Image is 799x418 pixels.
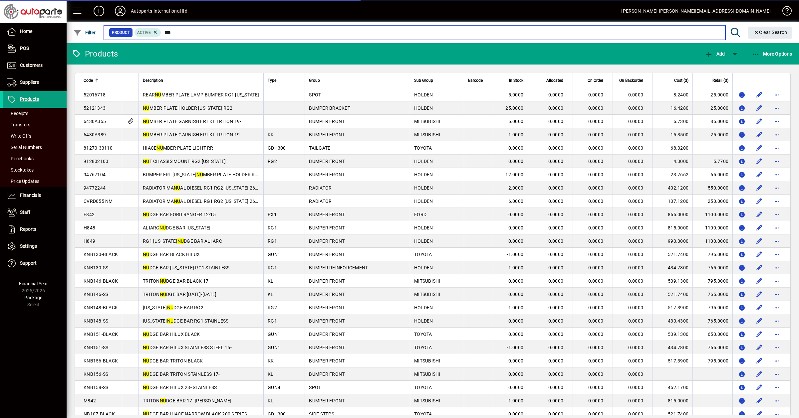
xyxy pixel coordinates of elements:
button: Edit [754,183,765,193]
div: On Order [577,77,609,84]
span: 0.0000 [548,172,564,177]
button: Edit [754,382,765,393]
span: -1.0000 [507,252,523,257]
span: Pricebooks [7,156,34,161]
span: RG1 [268,265,277,270]
button: Profile [110,5,131,17]
td: 795.0000 [692,248,732,261]
div: [PERSON_NAME] [PERSON_NAME][EMAIL_ADDRESS][DOMAIN_NAME] [621,6,771,16]
button: Edit [754,329,765,340]
span: BUMPER BRACKET [309,105,350,111]
span: DGE BAR [US_STATE] RG1 STAINLESS [143,265,230,270]
span: 0.0000 [548,185,564,191]
span: Code [84,77,93,84]
span: 0.0000 [588,119,604,124]
span: Products [20,96,39,102]
span: HOLDEN [414,199,433,204]
span: 0.0000 [628,278,644,284]
span: H848 [84,225,95,230]
button: More options [771,129,782,140]
a: Customers [3,57,67,74]
span: HOLDEN [414,238,433,244]
span: MBER PLATE HOLDER [US_STATE] RG2 [143,105,233,111]
span: 912802100 [84,159,108,164]
span: 0.0000 [628,119,644,124]
a: Home [3,23,67,40]
td: 85.0000 [692,115,732,128]
span: BUMPER FRONT [309,159,345,164]
span: F842 [84,212,95,217]
span: Home [20,29,32,34]
span: 0.0000 [588,92,604,97]
button: More options [771,236,782,246]
span: Suppliers [20,79,39,85]
span: 25.0000 [505,105,523,111]
span: POS [20,46,29,51]
td: 765.0000 [692,261,732,274]
a: Stocktakes [3,164,67,176]
span: Reports [20,226,36,232]
span: SPOT [309,92,321,97]
td: 25.0000 [692,128,732,141]
button: Edit [754,249,765,260]
span: GUN1 [268,252,280,257]
a: Financials [3,187,67,204]
span: 0.0000 [508,238,524,244]
span: Financials [20,193,41,198]
span: 0.0000 [548,252,564,257]
button: Edit [754,209,765,220]
div: In Stock [497,77,529,84]
span: 0.0000 [548,119,564,124]
span: 0.0000 [628,225,644,230]
span: DGE BAR BLACK HILUX [143,252,200,257]
button: More options [771,329,782,340]
span: 0.0000 [548,132,564,137]
span: KL [268,278,274,284]
span: HOLDEN [414,265,433,270]
div: On Backorder [617,77,649,84]
span: T CHASSIS MOUNT RG2 [US_STATE] [143,159,226,164]
td: 4.3000 [653,155,692,168]
span: 0.0000 [628,145,644,151]
span: 0.0000 [548,199,564,204]
td: 8.2400 [653,88,692,101]
span: Serial Numbers [7,145,42,150]
span: Write Offs [7,133,31,139]
td: 15.3500 [653,128,692,141]
button: More options [771,143,782,153]
span: Stocktakes [7,167,34,173]
span: Price Updates [7,179,39,184]
button: Edit [754,103,765,113]
span: 5.0000 [508,92,524,97]
button: More options [771,276,782,286]
td: 5.7700 [692,155,732,168]
span: Allocated [546,77,563,84]
span: 6.0000 [508,119,524,124]
span: 1.0000 [508,265,524,270]
button: More options [771,156,782,167]
span: 0.0000 [628,105,644,111]
span: 0.0000 [588,159,604,164]
span: 2.0000 [508,185,524,191]
span: HIACE MBER PLATE LIGHT RR [143,145,213,151]
span: GDH300 [268,145,286,151]
td: 16.4280 [653,101,692,115]
span: RADIATOR [309,199,332,204]
span: HOLDEN [414,159,433,164]
span: MITSUBISHI [414,119,440,124]
td: 65.0000 [692,168,732,181]
button: Edit [754,143,765,153]
span: HOLDEN [414,105,433,111]
div: Sub Group [414,77,460,84]
span: Sub Group [414,77,433,84]
button: More options [771,249,782,260]
button: More options [771,342,782,353]
a: Settings [3,238,67,255]
button: More options [771,369,782,379]
button: More options [771,196,782,207]
span: In Stock [509,77,523,84]
button: More options [771,355,782,366]
span: Group [309,77,320,84]
span: 0.0000 [628,132,644,137]
span: 0.0000 [628,199,644,204]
